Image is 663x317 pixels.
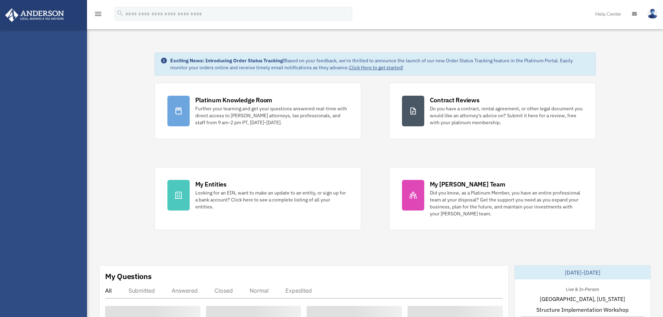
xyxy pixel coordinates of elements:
div: Closed [214,287,233,294]
div: All [105,287,112,294]
div: Further your learning and get your questions answered real-time with direct access to [PERSON_NAM... [195,105,348,126]
div: My Entities [195,180,227,189]
a: My Entities Looking for an EIN, want to make an update to an entity, or sign up for a bank accoun... [155,167,361,230]
span: [GEOGRAPHIC_DATA], [US_STATE] [540,295,625,303]
a: Contract Reviews Do you have a contract, rental agreement, or other legal document you would like... [389,83,596,139]
div: Did you know, as a Platinum Member, you have an entire professional team at your disposal? Get th... [430,189,583,217]
i: menu [94,10,102,18]
div: Submitted [128,287,155,294]
div: Normal [250,287,269,294]
i: search [116,9,124,17]
div: Contract Reviews [430,96,480,104]
span: Structure Implementation Workshop [536,306,629,314]
img: Anderson Advisors Platinum Portal [3,8,66,22]
strong: Exciting News: Introducing Order Status Tracking! [170,57,284,64]
div: [DATE]-[DATE] [515,266,650,279]
a: Platinum Knowledge Room Further your learning and get your questions answered real-time with dire... [155,83,361,139]
div: Looking for an EIN, want to make an update to an entity, or sign up for a bank account? Click her... [195,189,348,210]
div: Live & In-Person [560,285,605,292]
img: User Pic [647,9,658,19]
div: Platinum Knowledge Room [195,96,273,104]
div: Do you have a contract, rental agreement, or other legal document you would like an attorney's ad... [430,105,583,126]
div: My [PERSON_NAME] Team [430,180,505,189]
a: menu [94,12,102,18]
div: Expedited [285,287,312,294]
a: Click Here to get started! [349,64,403,71]
a: My [PERSON_NAME] Team Did you know, as a Platinum Member, you have an entire professional team at... [389,167,596,230]
div: My Questions [105,271,152,282]
div: Based on your feedback, we're thrilled to announce the launch of our new Order Status Tracking fe... [170,57,590,71]
div: Answered [172,287,198,294]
